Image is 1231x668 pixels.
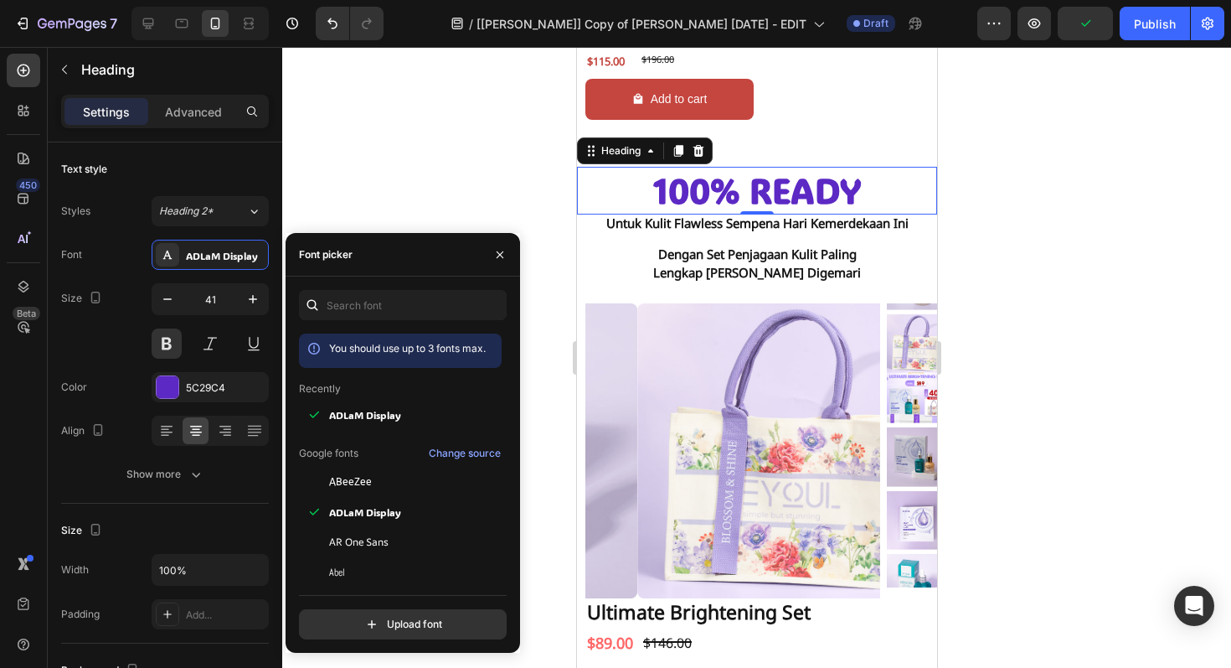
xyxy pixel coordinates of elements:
[329,505,401,520] span: ADLaM Display
[61,420,108,443] div: Align
[152,196,269,226] button: Heading 2*
[61,162,107,177] div: Text style
[61,607,100,622] div: Padding
[476,15,806,33] span: [[PERSON_NAME]] Copy of [PERSON_NAME] [DATE] - EDIT
[61,562,89,577] div: Width
[159,204,214,219] span: Heading 2*
[165,103,222,121] p: Advanced
[64,584,116,612] div: $146.00
[299,247,353,262] div: Font picker
[13,307,40,320] div: Beta
[329,565,345,580] span: Abel
[329,342,486,355] span: You should use up to 3 fonts max.
[577,47,937,668] iframe: Design area
[152,555,268,585] input: Auto
[83,103,130,121] p: Settings
[1134,15,1176,33] div: Publish
[186,381,265,396] div: 5C29C4
[1174,586,1214,626] div: Open Intercom Messenger
[1120,7,1190,40] button: Publish
[81,60,262,80] p: Heading
[299,609,507,640] button: Upload font
[61,520,106,542] div: Size
[61,380,87,395] div: Color
[8,554,368,583] h2: Ultimate Brightening Set
[61,459,269,489] button: Show more
[299,381,341,396] p: Recently
[863,16,888,31] span: Draft
[329,474,372,489] span: ABeeZee
[16,179,40,192] div: 450
[110,13,117,34] p: 7
[428,443,502,463] button: Change source
[126,466,204,483] div: Show more
[363,616,442,633] div: Upload font
[61,204,90,219] div: Styles
[8,583,58,613] div: $89.00
[61,287,106,310] div: Size
[299,446,358,461] p: Google fonts
[329,407,401,422] span: ADLaM Display
[299,290,507,320] input: Search font
[186,248,265,263] div: ADLaM Display
[7,7,125,40] button: 7
[316,7,384,40] div: Undo/Redo
[186,608,265,623] div: Add...
[429,446,501,461] div: Change source
[61,247,82,262] div: Font
[329,535,389,550] span: AR One Sans
[469,15,473,33] span: /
